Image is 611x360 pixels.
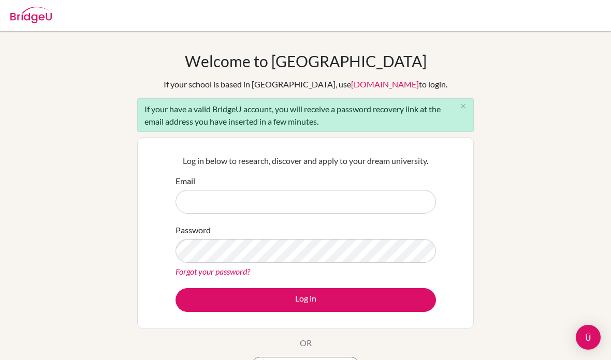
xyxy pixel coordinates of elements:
[137,98,474,132] div: If your have a valid BridgeU account, you will receive a password recovery link at the email addr...
[176,155,436,167] p: Log in below to research, discover and apply to your dream university.
[10,7,52,23] img: Bridge-U
[576,325,601,350] div: Open Intercom Messenger
[176,288,436,312] button: Log in
[176,224,211,236] label: Password
[176,266,250,276] a: Forgot your password?
[176,175,195,187] label: Email
[351,79,419,89] a: [DOMAIN_NAME]
[185,52,427,70] h1: Welcome to [GEOGRAPHIC_DATA]
[459,102,467,110] i: close
[453,99,473,114] button: Close
[300,337,312,349] p: OR
[164,78,447,91] div: If your school is based in [GEOGRAPHIC_DATA], use to login.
